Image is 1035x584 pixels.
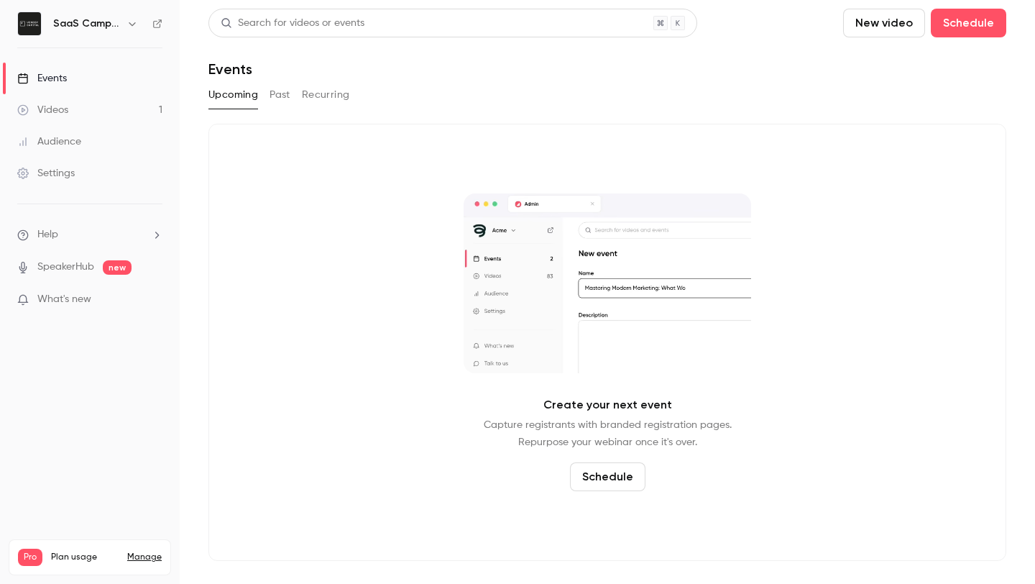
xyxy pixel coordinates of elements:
span: Pro [18,549,42,566]
a: Manage [127,552,162,563]
h6: SaaS Camp by Vendep Capital [53,17,121,31]
a: SpeakerHub [37,260,94,275]
div: Settings [17,166,75,181]
div: Events [17,71,67,86]
span: What's new [37,292,91,307]
img: SaaS Camp by Vendep Capital [18,12,41,35]
span: new [103,260,132,275]
button: Recurring [302,83,350,106]
h1: Events [208,60,252,78]
iframe: Noticeable Trigger [145,293,162,306]
p: Create your next event [543,396,672,414]
span: Help [37,227,58,242]
button: Schedule [931,9,1006,37]
button: Upcoming [208,83,258,106]
p: Capture registrants with branded registration pages. Repurpose your webinar once it's over. [484,416,732,451]
button: Schedule [570,462,645,491]
div: Videos [17,103,68,117]
li: help-dropdown-opener [17,227,162,242]
span: Plan usage [51,552,119,563]
button: New video [843,9,925,37]
button: Past [270,83,290,106]
div: Search for videos or events [221,16,364,31]
div: Audience [17,134,81,149]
